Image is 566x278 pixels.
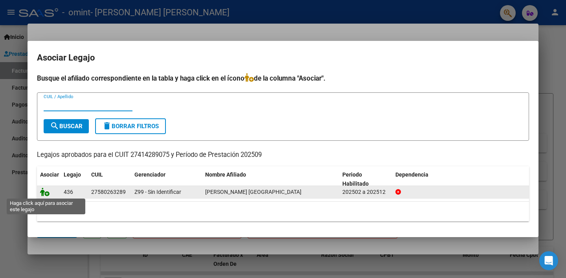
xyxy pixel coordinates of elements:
[95,118,166,134] button: Borrar Filtros
[64,189,73,195] span: 436
[50,123,83,130] span: Buscar
[91,188,126,197] div: 27580263289
[205,171,246,178] span: Nombre Afiliado
[131,166,202,192] datatable-header-cell: Gerenciador
[91,171,103,178] span: CUIL
[44,119,89,133] button: Buscar
[88,166,131,192] datatable-header-cell: CUIL
[37,50,529,65] h2: Asociar Legajo
[37,150,529,160] p: Legajos aprobados para el CUIT 27414289075 y Período de Prestación 202509
[342,171,369,187] span: Periodo Habilitado
[64,171,81,178] span: Legajo
[134,189,181,195] span: Z99 - Sin Identificar
[40,171,59,178] span: Asociar
[202,166,339,192] datatable-header-cell: Nombre Afiliado
[102,123,159,130] span: Borrar Filtros
[134,171,165,178] span: Gerenciador
[539,251,558,270] div: Open Intercom Messenger
[392,166,529,192] datatable-header-cell: Dependencia
[37,202,529,221] div: 1 registros
[61,166,88,192] datatable-header-cell: Legajo
[342,188,389,197] div: 202502 a 202512
[50,121,59,131] mat-icon: search
[339,166,392,192] datatable-header-cell: Periodo Habilitado
[102,121,112,131] mat-icon: delete
[205,189,301,195] span: ORTIZ MANSILLA ROMA
[37,73,529,83] h4: Busque el afiliado correspondiente en la tabla y haga click en el ícono de la columna "Asociar".
[37,166,61,192] datatable-header-cell: Asociar
[395,171,428,178] span: Dependencia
